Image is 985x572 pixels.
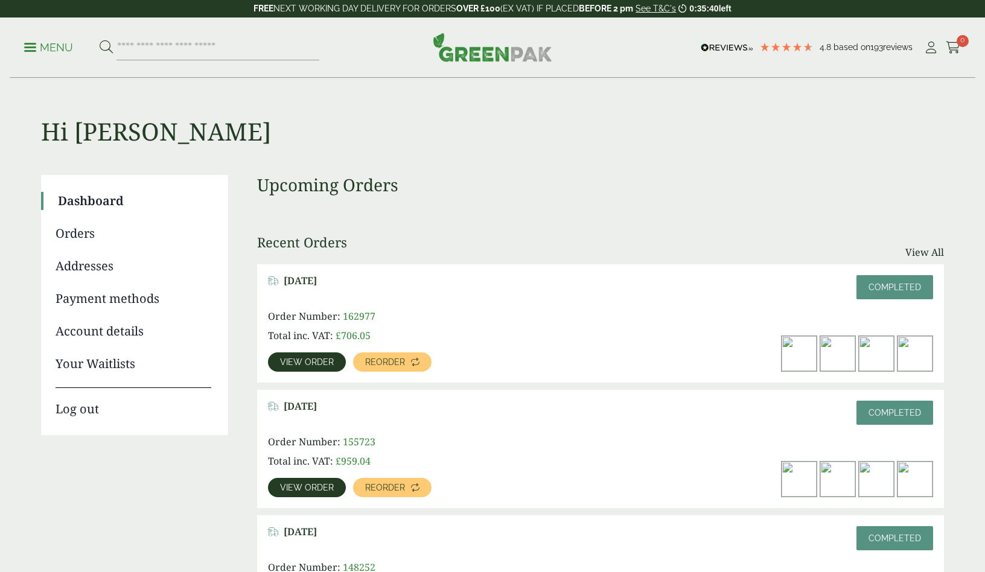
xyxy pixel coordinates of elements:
[859,462,894,497] img: 750ml-Rectangular-Kraft-Bowl-with-food-contents-300x200.jpg
[946,39,961,57] a: 0
[869,282,921,292] span: Completed
[820,462,855,497] img: 500ml-Rectangular-Kraft-Bowl-with-food-contents-300x200.jpg
[56,322,211,340] a: Account details
[897,462,932,497] img: 1000ml-Rectangular-Kraft-Bowl-with-food-contents-300x200.jpg
[24,40,73,52] a: Menu
[859,336,894,371] img: 750ml-Rectangular-Kraft-Bowl-with-food-contents-300x200.jpg
[343,310,375,323] span: 162977
[336,329,371,342] bdi: 706.05
[869,533,921,543] span: Completed
[284,401,317,412] span: [DATE]
[456,4,500,13] strong: OVER £100
[56,387,211,418] a: Log out
[253,4,273,13] strong: FREE
[719,4,732,13] span: left
[24,40,73,55] p: Menu
[41,78,944,146] h1: Hi [PERSON_NAME]
[268,478,346,497] a: View order
[579,4,633,13] strong: BEFORE 2 pm
[268,352,346,372] a: View order
[782,462,817,497] img: Lid-300x200.jpg
[957,35,969,47] span: 0
[365,358,405,366] span: Reorder
[56,257,211,275] a: Addresses
[883,42,913,52] span: reviews
[268,329,333,342] span: Total inc. VAT:
[56,290,211,308] a: Payment methods
[268,454,333,468] span: Total inc. VAT:
[257,234,347,250] h3: Recent Orders
[280,358,334,366] span: View order
[284,275,317,287] span: [DATE]
[869,408,921,418] span: Completed
[820,336,855,371] img: 500ml-Rectangular-Kraft-Bowl-with-food-contents-300x200.jpg
[336,454,371,468] bdi: 959.04
[701,43,753,52] img: REVIEWS.io
[257,175,944,195] h3: Upcoming Orders
[280,483,334,492] span: View order
[284,526,317,538] span: [DATE]
[336,329,341,342] span: £
[353,478,432,497] a: Reorder
[343,435,375,448] span: 155723
[336,454,341,468] span: £
[365,483,405,492] span: Reorder
[834,42,870,52] span: Based on
[820,42,834,52] span: 4.8
[923,42,939,54] i: My Account
[689,4,718,13] span: 0:35:40
[759,42,814,52] div: 4.8 Stars
[782,336,817,371] img: Lid-300x200.jpg
[268,435,340,448] span: Order Number:
[56,224,211,243] a: Orders
[946,42,961,54] i: Cart
[56,355,211,373] a: Your Waitlists
[353,352,432,372] a: Reorder
[870,42,883,52] span: 193
[268,310,340,323] span: Order Number:
[433,33,552,62] img: GreenPak Supplies
[636,4,676,13] a: See T&C's
[905,245,944,259] a: View All
[58,192,211,210] a: Dashboard
[897,336,932,371] img: 1000ml-Rectangular-Kraft-Bowl-with-food-contents-300x200.jpg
